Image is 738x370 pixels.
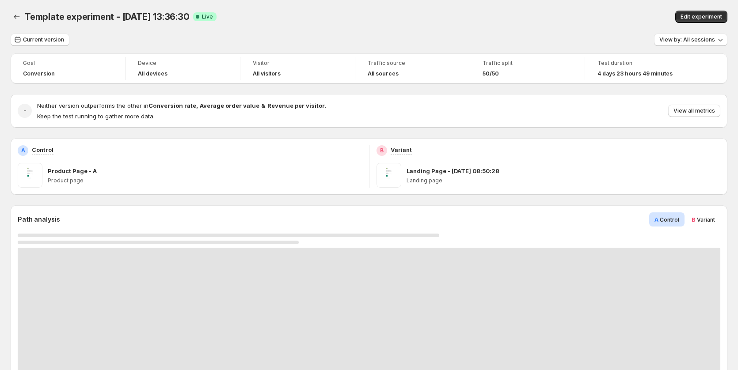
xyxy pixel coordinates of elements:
[668,105,720,117] button: View all metrics
[32,145,53,154] p: Control
[196,102,198,109] strong: ,
[654,216,658,223] span: A
[23,106,27,115] h2: -
[377,163,401,188] img: Landing Page - Aug 11, 08:50:28
[675,11,727,23] button: Edit experiment
[148,102,196,109] strong: Conversion rate
[23,70,55,77] span: Conversion
[681,13,722,20] span: Edit experiment
[380,147,384,154] h2: B
[659,36,715,43] span: View by: All sessions
[37,102,326,109] span: Neither version outperforms the other in .
[138,70,167,77] h4: All devices
[261,102,266,109] strong: &
[253,59,342,78] a: VisitorAll visitors
[23,36,64,43] span: Current version
[253,70,281,77] h4: All visitors
[18,163,42,188] img: Product Page - A
[597,60,688,67] span: Test duration
[597,59,688,78] a: Test duration4 days 23 hours 49 minutes
[368,70,399,77] h4: All sources
[138,59,228,78] a: DeviceAll devices
[483,59,572,78] a: Traffic split50/50
[391,145,412,154] p: Variant
[673,107,715,114] span: View all metrics
[18,215,60,224] h3: Path analysis
[11,11,23,23] button: Back
[483,70,499,77] span: 50/50
[267,102,325,109] strong: Revenue per visitor
[48,166,97,175] p: Product Page - A
[37,113,155,120] span: Keep the test running to gather more data.
[253,60,342,67] span: Visitor
[483,60,572,67] span: Traffic split
[48,177,362,184] p: Product page
[368,59,457,78] a: Traffic sourceAll sources
[697,216,715,223] span: Variant
[660,216,679,223] span: Control
[202,13,213,20] span: Live
[138,60,228,67] span: Device
[23,59,113,78] a: GoalConversion
[597,70,673,77] span: 4 days 23 hours 49 minutes
[25,11,190,22] span: Template experiment - [DATE] 13:36:30
[407,177,721,184] p: Landing page
[407,166,499,175] p: Landing Page - [DATE] 08:50:28
[11,34,69,46] button: Current version
[368,60,457,67] span: Traffic source
[654,34,727,46] button: View by: All sessions
[23,60,113,67] span: Goal
[692,216,696,223] span: B
[21,147,25,154] h2: A
[200,102,259,109] strong: Average order value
